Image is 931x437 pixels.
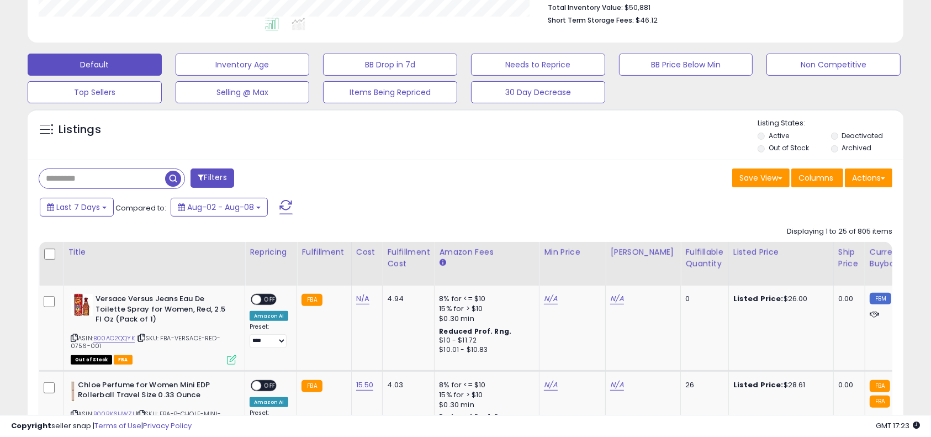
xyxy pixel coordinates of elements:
div: $10 - $11.72 [439,336,531,345]
div: Fulfillment Cost [387,246,430,270]
a: N/A [544,380,557,391]
span: OFF [261,381,279,390]
label: Archived [842,143,871,152]
div: Displaying 1 to 25 of 805 items [787,227,892,237]
div: Amazon Fees [439,246,535,258]
div: ASIN: [71,294,236,364]
button: Items Being Repriced [323,81,457,103]
span: Last 7 Days [56,202,100,213]
div: $0.30 min [439,314,531,324]
a: N/A [610,380,623,391]
button: 30 Day Decrease [471,81,605,103]
b: Versace Versus Jeans Eau De Toilette Spray for Women, Red, 2.5 Fl Oz (Pack of 1) [96,294,230,328]
div: Current Buybox Price [870,246,927,270]
label: Deactivated [842,131,883,140]
div: 4.03 [387,380,426,390]
button: Non Competitive [766,54,901,76]
label: Out of Stock [769,143,809,152]
button: Save View [732,169,790,187]
div: $26.00 [733,294,825,304]
b: Total Inventory Value: [548,3,623,12]
div: Fulfillment [301,246,346,258]
img: 51a68bxdSvL._SL40_.jpg [71,294,93,316]
h5: Listings [59,122,101,138]
span: Aug-02 - Aug-08 [187,202,254,213]
div: 15% for > $10 [439,304,531,314]
div: Amazon AI [250,311,288,321]
div: seller snap | | [11,421,192,431]
small: FBA [301,294,322,306]
b: Reduced Prof. Rng. [439,327,511,336]
button: Last 7 Days [40,198,114,217]
div: 8% for <= $10 [439,294,531,304]
button: Filters [191,169,234,188]
a: N/A [356,293,369,304]
div: Ship Price [838,246,860,270]
a: N/A [610,293,623,304]
div: 0 [685,294,720,304]
div: $0.30 min [439,400,531,410]
button: BB Drop in 7d [323,54,457,76]
div: 26 [685,380,720,390]
button: Inventory Age [176,54,310,76]
button: Actions [845,169,892,187]
button: Default [28,54,162,76]
strong: Copyright [11,420,51,431]
div: 0.00 [838,294,856,304]
span: All listings that are currently out of stock and unavailable for purchase on Amazon [71,355,112,365]
div: Amazon AI [250,397,288,407]
div: $10.01 - $10.83 [439,345,531,355]
div: 0.00 [838,380,856,390]
div: Repricing [250,246,292,258]
span: $46.12 [636,15,658,25]
div: 15% for > $10 [439,390,531,400]
small: FBA [301,380,322,392]
label: Active [769,131,789,140]
button: Needs to Reprice [471,54,605,76]
small: FBA [870,396,890,408]
span: 2025-08-16 17:23 GMT [876,420,920,431]
button: Selling @ Max [176,81,310,103]
small: Amazon Fees. [439,258,446,268]
span: Columns [798,172,833,183]
div: 4.94 [387,294,426,304]
div: $28.61 [733,380,825,390]
b: Listed Price: [733,380,784,390]
b: Chloe Perfume for Women Mini EDP Rollerball Travel Size 0.33 Ounce [78,380,212,403]
button: Top Sellers [28,81,162,103]
img: 21GOV8-yDVL._SL40_.jpg [71,380,75,402]
div: Min Price [544,246,601,258]
div: Cost [356,246,378,258]
p: Listing States: [758,118,903,129]
small: FBM [870,293,891,304]
button: Columns [791,169,843,187]
a: 15.50 [356,380,374,391]
button: BB Price Below Min [619,54,753,76]
div: 8% for <= $10 [439,380,531,390]
div: Listed Price [733,246,829,258]
div: Title [68,246,240,258]
span: Compared to: [115,203,166,213]
a: N/A [544,293,557,304]
b: Short Term Storage Fees: [548,15,634,25]
a: Terms of Use [94,420,141,431]
div: Fulfillable Quantity [685,246,723,270]
span: | SKU: FBA-VERSACE-RED-0756-001 [71,334,220,350]
small: FBA [870,380,890,392]
span: OFF [261,295,279,304]
b: Listed Price: [733,293,784,304]
div: Preset: [250,323,288,348]
a: B00AC2QQYK [93,334,135,343]
div: [PERSON_NAME] [610,246,676,258]
a: Privacy Policy [143,420,192,431]
span: FBA [114,355,133,365]
button: Aug-02 - Aug-08 [171,198,268,217]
